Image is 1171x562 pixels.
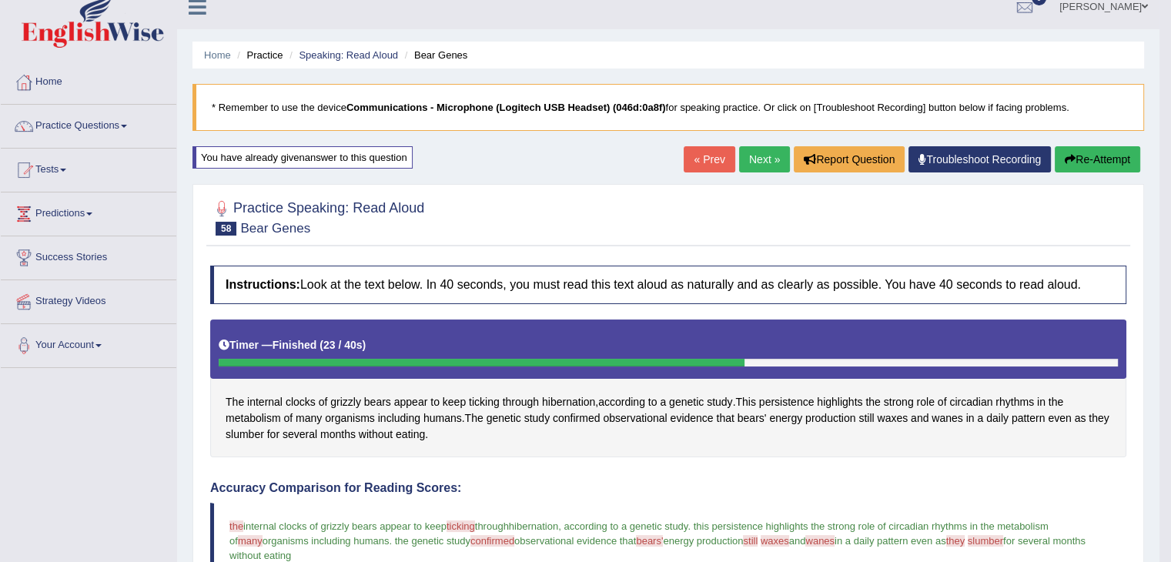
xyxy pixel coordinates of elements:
b: Instructions: [226,278,300,291]
span: they [946,535,965,547]
span: Click to see word definition [378,410,420,427]
span: Click to see word definition [877,410,908,427]
span: Click to see word definition [1048,410,1071,427]
span: in a daily pattern even as [835,535,946,547]
a: Troubleshoot Recording [908,146,1051,172]
span: Click to see word definition [524,410,550,427]
div: , . . . [210,319,1126,457]
span: bears' [636,535,663,547]
span: . [389,535,392,547]
h4: Look at the text below. In 40 seconds, you must read this text aloud as naturally and as clearly ... [210,266,1126,304]
span: ticking [447,520,475,532]
span: organisms including humans [263,535,390,547]
span: Click to see word definition [884,394,914,410]
button: Report Question [794,146,905,172]
span: Click to see word definition [319,394,328,410]
span: Click to see word definition [648,394,657,410]
a: Your Account [1,324,176,363]
button: Re-Attempt [1055,146,1140,172]
a: Home [204,49,231,61]
span: Click to see word definition [966,410,975,427]
small: Bear Genes [240,221,310,236]
span: confirmed [470,535,514,547]
span: Click to see word definition [1037,394,1046,410]
span: Click to see word definition [938,394,947,410]
span: waxes [761,535,789,547]
span: Click to see word definition [670,410,713,427]
h5: Timer — [219,340,366,351]
span: Click to see word definition [330,394,361,410]
span: Click to see word definition [716,410,734,427]
span: internal clocks of grizzly bears appear to keep [243,520,447,532]
span: Click to see word definition [226,410,281,427]
span: Click to see word definition [226,394,244,410]
span: observational evidence that [514,535,636,547]
span: Click to see word definition [267,427,279,443]
span: Click to see word definition [1012,410,1046,427]
span: Click to see word definition [394,394,428,410]
span: Click to see word definition [226,427,264,443]
span: Click to see word definition [283,427,317,443]
span: through [475,520,509,532]
span: Click to see word definition [364,394,391,410]
span: Click to see word definition [465,410,483,427]
span: Click to see word definition [430,394,440,410]
span: according to a genetic study [564,520,688,532]
span: Click to see word definition [1089,410,1109,427]
span: Click to see word definition [805,410,855,427]
span: Click to see word definition [598,394,645,410]
span: Click to see word definition [443,394,466,410]
span: Click to see word definition [487,410,521,427]
span: Click to see word definition [769,410,802,427]
span: Click to see word definition [503,394,539,410]
div: You have already given answer to this question [192,146,413,169]
blockquote: * Remember to use the device for speaking practice. Or click on [Troubleshoot Recording] button b... [192,84,1144,131]
a: Success Stories [1,236,176,275]
span: the genetic study [395,535,470,547]
a: Home [1,61,176,99]
span: , [558,520,561,532]
b: Finished [273,339,317,351]
span: Click to see word definition [660,394,666,410]
span: Click to see word definition [986,410,1009,427]
span: and [789,535,806,547]
li: Practice [233,48,283,62]
li: Bear Genes [401,48,468,62]
a: Strategy Videos [1,280,176,319]
span: Click to see word definition [603,410,667,427]
span: Click to see word definition [469,394,500,410]
span: slumber [968,535,1003,547]
span: Click to see word definition [286,394,316,410]
span: Click to see word definition [759,394,815,410]
span: Click to see word definition [325,410,375,427]
span: Click to see word definition [858,410,874,427]
b: ( [320,339,323,351]
span: . [688,520,691,532]
span: the [229,520,243,532]
span: Click to see word definition [359,427,393,443]
span: Click to see word definition [865,394,880,410]
span: Click to see word definition [396,427,425,443]
span: Click to see word definition [296,410,322,427]
span: Click to see word definition [949,394,992,410]
span: Click to see word definition [669,394,704,410]
span: Click to see word definition [977,410,983,427]
a: « Prev [684,146,734,172]
span: still [743,535,758,547]
span: Click to see word definition [553,410,600,427]
span: Click to see word definition [423,410,462,427]
span: Click to see word definition [911,410,928,427]
span: Click to see word definition [738,410,767,427]
span: Click to see word definition [995,394,1034,410]
span: this persistence highlights the strong role of circadian rhythms in the metabolism of [229,520,1051,547]
span: Click to see word definition [283,410,293,427]
h4: Accuracy Comparison for Reading Scores: [210,481,1126,495]
span: Click to see word definition [707,394,732,410]
a: Predictions [1,192,176,231]
a: Speaking: Read Aloud [299,49,398,61]
span: Click to see word definition [817,394,862,410]
span: energy production [663,535,743,547]
h2: Practice Speaking: Read Aloud [210,197,424,236]
b: 23 / 40s [323,339,363,351]
span: Click to see word definition [932,410,962,427]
